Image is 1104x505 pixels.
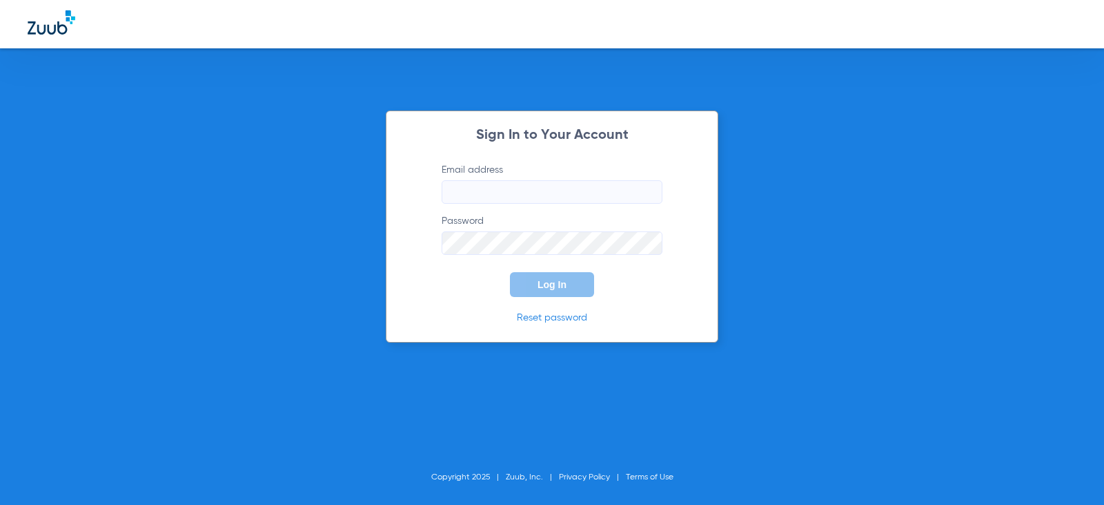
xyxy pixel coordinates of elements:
[442,163,662,204] label: Email address
[421,128,683,142] h2: Sign In to Your Account
[506,470,559,484] li: Zuub, Inc.
[626,473,673,482] a: Terms of Use
[431,470,506,484] li: Copyright 2025
[442,180,662,204] input: Email address
[442,231,662,255] input: Password
[510,272,594,297] button: Log In
[28,10,75,35] img: Zuub Logo
[517,313,587,323] a: Reset password
[538,279,566,290] span: Log In
[442,214,662,255] label: Password
[559,473,610,482] a: Privacy Policy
